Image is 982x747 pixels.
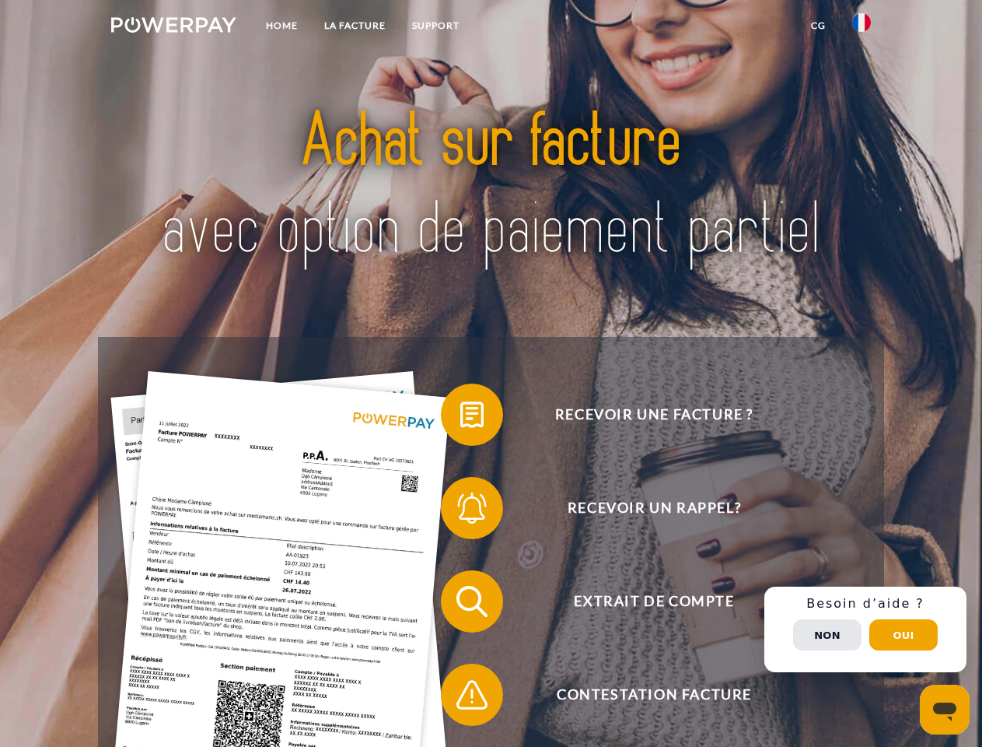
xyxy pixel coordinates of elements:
img: qb_bell.svg [453,489,491,528]
button: Extrait de compte [441,570,845,633]
iframe: Bouton de lancement de la fenêtre de messagerie [920,685,970,735]
span: Recevoir un rappel? [463,477,844,539]
img: title-powerpay_fr.svg [149,75,833,298]
span: Extrait de compte [463,570,844,633]
button: Recevoir une facture ? [441,384,845,446]
img: qb_search.svg [453,582,491,621]
button: Oui [869,619,938,651]
img: qb_bill.svg [453,395,491,434]
div: Schnellhilfe [764,587,966,672]
h3: Besoin d’aide ? [774,596,957,612]
a: LA FACTURE [311,12,399,40]
img: qb_warning.svg [453,675,491,714]
span: Contestation Facture [463,664,844,726]
button: Contestation Facture [441,664,845,726]
img: fr [852,13,871,32]
a: Support [399,12,473,40]
img: logo-powerpay-white.svg [111,17,236,33]
span: Recevoir une facture ? [463,384,844,446]
a: CG [798,12,839,40]
button: Non [793,619,861,651]
button: Recevoir un rappel? [441,477,845,539]
a: Home [253,12,311,40]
